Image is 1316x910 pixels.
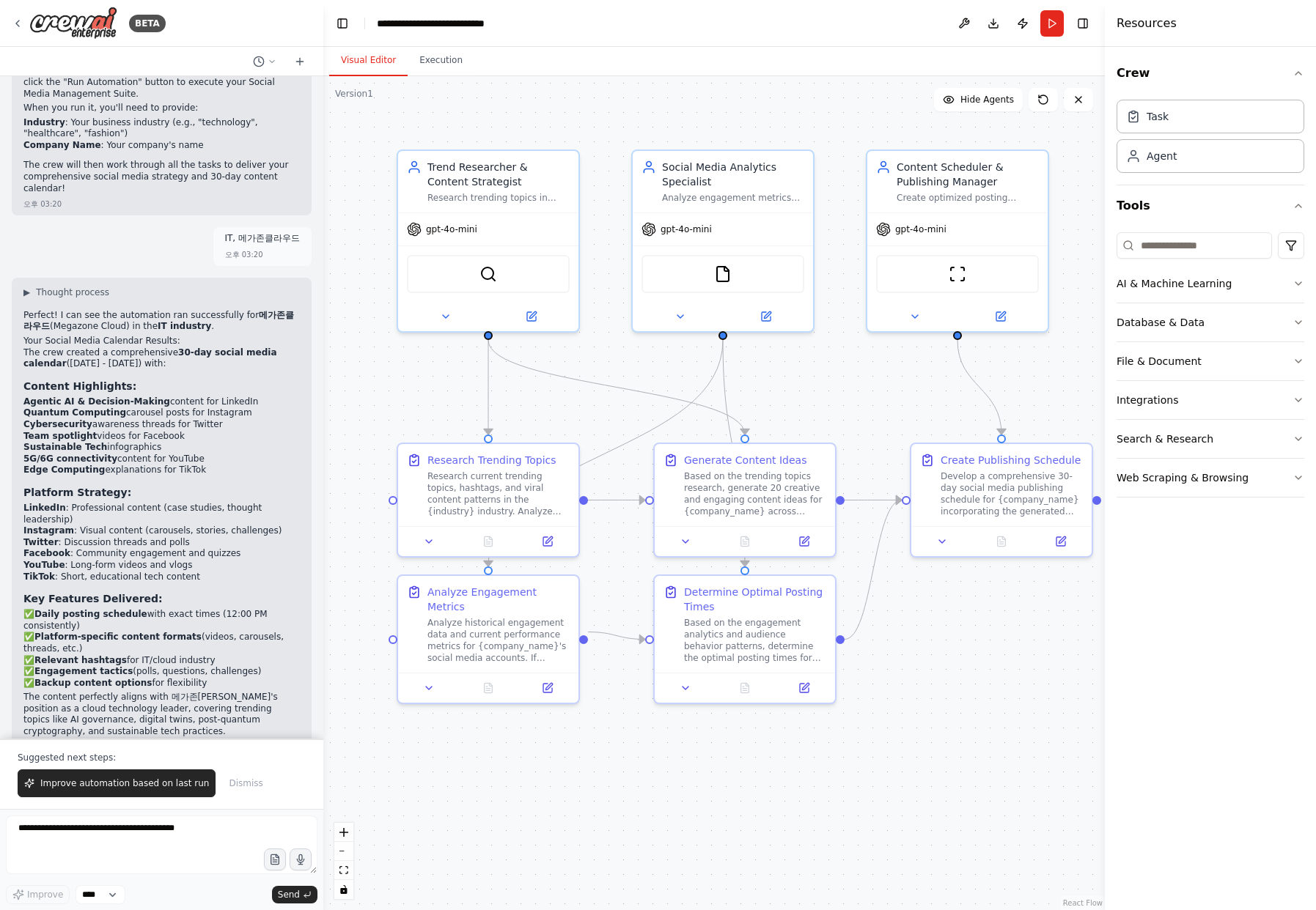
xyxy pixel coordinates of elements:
[23,560,65,570] strong: YouTube
[23,310,300,333] p: Perfect! I can see the automation ran successfully for (Megazone Cloud) in the .
[397,149,580,333] div: Trend Researcher & Content StrategistResearch trending topics in {industry} and generate creative...
[23,503,300,525] li: : Professional content (case studies, thought leadership)
[716,340,752,566] g: Edge from 2f515321-3c10-428e-abc8-211f0ccce4c1 to fc890721-78f3-4f06-b8df-80ee562fd2da
[1063,899,1103,907] a: React Flow attribution
[247,53,282,70] button: Switch to previous chat
[334,823,353,899] div: React Flow controls
[1117,393,1178,407] div: Integrations
[23,347,277,369] strong: 30-day social media calendar
[288,53,312,70] button: Start a new chat
[724,308,807,325] button: Open in side panel
[971,533,1033,550] button: No output available
[1117,432,1213,446] div: Search & Research
[490,308,573,325] button: Open in side panel
[653,443,837,558] div: Generate Content IdeasBased on the trending topics research, generate 20 creative and engaging co...
[23,310,294,332] strong: 메가존클라우드
[1117,342,1304,380] button: File & Document
[23,140,101,150] strong: Company Name
[264,848,286,870] button: Upload files
[941,470,1083,517] div: Develop a comprehensive 30-day social media publishing schedule for {company_name} incorporating ...
[845,493,902,508] g: Edge from b9637415-839e-42f1-9901-9bcb91eda948 to 07292dac-37ed-4eca-bfc1-a934154c19e2
[23,407,126,418] strong: Quantum Computing
[23,117,300,140] li: : Your business industry (e.g., "technology", "healthcare", "fashion")
[1117,265,1304,303] button: AI & Machine Learning
[23,140,300,152] li: : Your company's name
[23,548,300,560] li: : Community engagement and quizzes
[1147,149,1177,163] div: Agent
[950,340,1009,434] g: Edge from 314b0554-1896-46f2-b0bd-e93126ff564c to 07292dac-37ed-4eca-bfc1-a934154c19e2
[23,692,300,737] p: The content perfectly aligns with 메가존[PERSON_NAME]'s position as a cloud technology leader, cover...
[23,286,109,298] button: ▶Thought process
[18,752,306,763] p: Suggested next steps:
[23,396,300,408] li: content for LinkedIn
[1117,459,1304,497] button: Web Scraping & Browsing
[34,609,147,619] strong: Daily posting schedule
[714,533,776,550] button: No output available
[23,419,300,431] li: awareness threads for Twitter
[662,192,804,204] div: Analyze engagement metrics across all social media platforms for {company_name}, identify optimal...
[481,340,752,434] g: Edge from 53fc5bc6-b05d-406d-a07b-434572ed89a6 to b9637415-839e-42f1-9901-9bcb91eda948
[23,571,55,582] strong: TikTok
[23,431,300,443] li: videos for Facebook
[23,103,300,114] p: When you run it, you'll need to provide:
[23,407,300,419] li: carousel posts for Instagram
[949,265,966,283] img: ScrapeWebsiteTool
[23,609,300,689] p: ✅ with exact times (12:00 PM consistently) ✅ (videos, carousels, threads, etc.) ✅ for IT/cloud in...
[23,419,92,429] strong: Cybersecurity
[1117,315,1205,330] div: Database & Data
[23,160,300,194] p: The crew will then work through all the tasks to deliver your comprehensive social media strategy...
[588,493,645,508] g: Edge from 09af6809-60b9-4495-9c21-d9b34294349f to b9637415-839e-42f1-9901-9bcb91eda948
[334,861,353,880] button: fit view
[779,679,829,697] button: Open in side panel
[662,160,804,189] div: Social Media Analytics Specialist
[408,45,474,76] button: Execution
[158,321,211,331] strong: IT industry
[23,347,300,370] p: The crew created a comprehensive ([DATE] - [DATE]) with:
[23,65,300,100] p: Perfect! I've suggested running the automation. You can now click the "Run Automation" button to ...
[221,769,270,797] button: Dismiss
[334,823,353,842] button: zoom in
[1117,15,1177,32] h4: Resources
[23,431,97,441] strong: Team spotlight
[23,525,74,536] strong: Instagram
[23,199,62,210] div: 오후 03:20
[941,453,1081,467] div: Create Publishing Schedule
[23,286,30,298] span: ▶
[1117,470,1249,485] div: Web Scraping & Browsing
[290,848,312,870] button: Click to speak your automation idea
[457,679,520,697] button: No output available
[225,249,263,260] div: 오후 03:20
[714,265,732,283] img: FileReadTool
[779,533,829,550] button: Open in side panel
[1117,276,1232,291] div: AI & Machine Learning
[334,880,353,899] button: toggle interactivity
[1117,381,1304,419] button: Integrations
[427,470,570,517] div: Research current trending topics, hashtags, and viral content patterns in the {industry} industry...
[23,442,107,452] strong: Sustainable Tech
[129,15,166,32] div: BETA
[27,889,63,900] span: Improve
[427,617,570,664] div: Analyze historical engagement data and current performance metrics for {company_name}'s social me...
[866,149,1049,333] div: Content Scheduler & Publishing ManagerCreate optimized posting schedules for {company_name} acros...
[481,340,496,434] g: Edge from 53fc5bc6-b05d-406d-a07b-434572ed89a6 to 09af6809-60b9-4495-9c21-d9b34294349f
[23,465,105,475] strong: Edge Computing
[23,454,300,465] li: content for YouTube
[34,655,127,665] strong: Relevant hashtags
[29,7,117,40] img: Logo
[1117,354,1202,369] div: File & Document
[684,617,826,664] div: Based on the engagement analytics and audience behavior patterns, determine the optimal posting t...
[23,571,300,583] li: : Short, educational tech content
[278,889,300,900] span: Send
[334,842,353,861] button: zoom out
[522,533,573,550] button: Open in side panel
[426,223,477,235] span: gpt-4o-mini
[332,13,353,34] button: Hide left sidebar
[6,885,70,904] button: Improve
[895,223,946,235] span: gpt-4o-mini
[335,88,373,100] div: Version 1
[427,585,570,614] div: Analyze Engagement Metrics
[457,533,520,550] button: No output available
[23,537,59,547] strong: Twitter
[23,537,300,549] li: : Discussion threads and polls
[427,192,570,204] div: Research trending topics in {industry} and generate creative, engaging content ideas that align w...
